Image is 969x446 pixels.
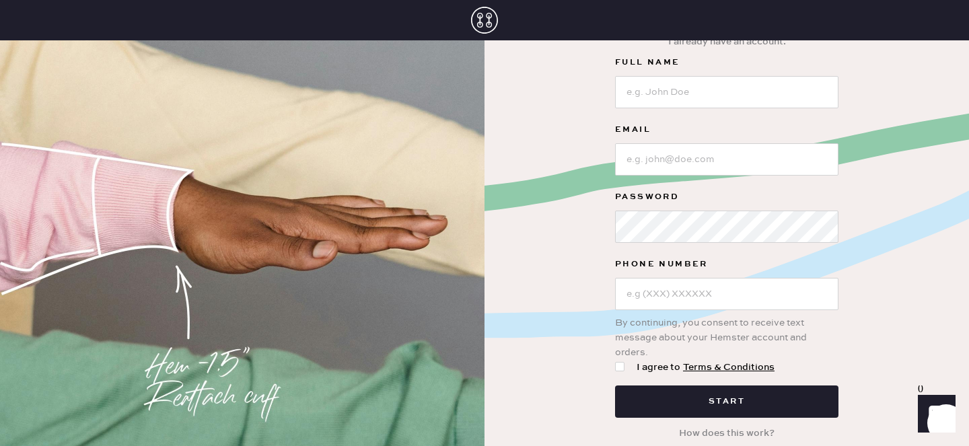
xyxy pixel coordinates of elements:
[660,29,794,54] button: I already have an account.
[615,143,838,176] input: e.g. john@doe.com
[615,385,838,418] button: Start
[615,122,838,138] label: Email
[615,278,838,310] input: e.g (XXX) XXXXXX
[615,189,838,205] label: Password
[905,385,963,443] iframe: Front Chat
[615,76,838,108] input: e.g. John Doe
[671,420,783,446] button: How does this work?
[615,54,838,71] label: Full Name
[683,361,775,373] a: Terms & Conditions
[615,310,838,360] div: By continuing, you consent to receive text message about your Hemster account and orders.
[615,256,838,272] label: Phone Number
[637,360,775,375] span: I agree to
